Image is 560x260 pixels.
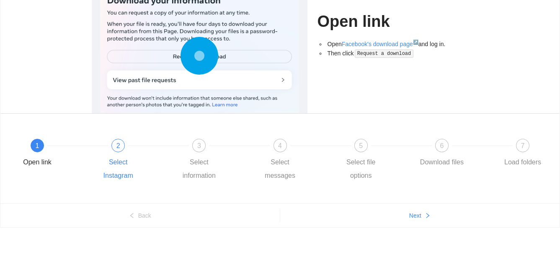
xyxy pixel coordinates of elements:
[521,142,525,149] span: 7
[342,41,418,47] a: Facebook's download page↗
[359,142,363,149] span: 5
[440,142,444,149] span: 6
[23,156,52,169] div: Open link
[36,142,39,149] span: 1
[425,213,431,219] span: right
[355,49,413,58] code: Request a download
[413,39,418,44] sup: ↗
[337,156,385,182] div: Select file options
[337,139,418,182] div: 5Select file options
[317,12,469,31] h1: Open link
[280,209,560,222] button: Nextright
[409,211,421,220] span: Next
[418,139,498,169] div: 6Download files
[256,139,337,182] div: 4Select messages
[197,142,201,149] span: 3
[326,39,469,49] li: Open and log in.
[498,139,547,169] div: 7Load folders
[278,142,282,149] span: 4
[326,49,469,58] li: Then click
[0,209,280,222] button: leftBack
[13,139,94,169] div: 1Open link
[175,156,223,182] div: Select information
[420,156,464,169] div: Download files
[94,139,175,182] div: 2Select Instagram
[116,142,120,149] span: 2
[504,156,541,169] div: Load folders
[94,156,142,182] div: Select Instagram
[175,139,255,182] div: 3Select information
[256,156,305,182] div: Select messages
